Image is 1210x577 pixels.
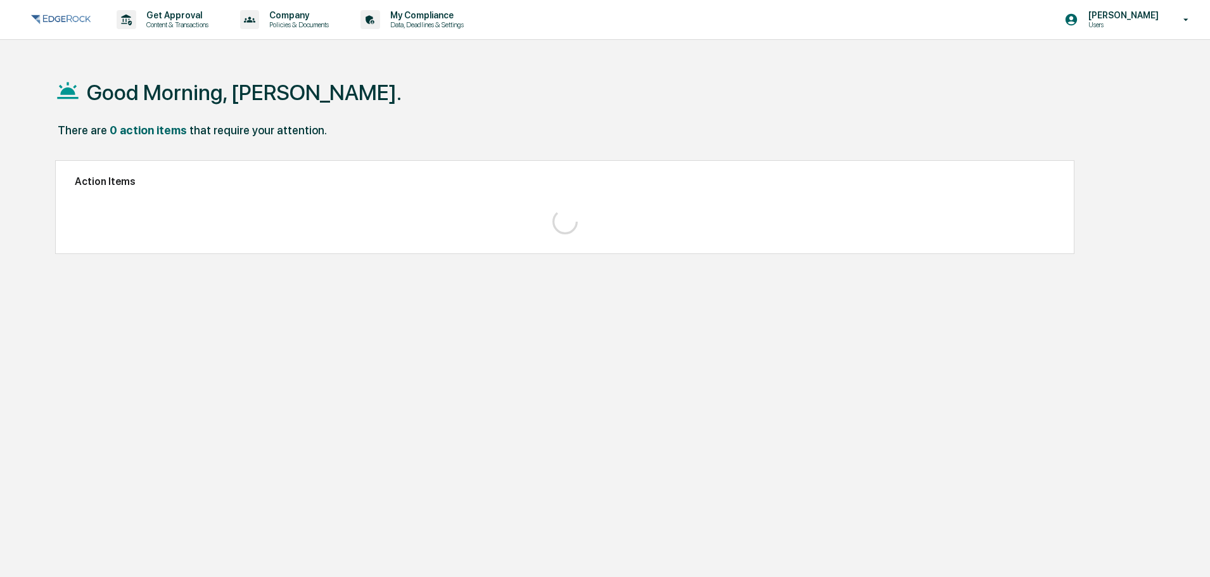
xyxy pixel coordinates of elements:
[259,10,335,20] p: Company
[110,124,187,137] div: 0 action items
[136,20,215,29] p: Content & Transactions
[259,20,335,29] p: Policies & Documents
[30,12,91,27] img: logo
[87,80,402,105] h1: Good Morning, [PERSON_NAME].
[58,124,107,137] div: There are
[189,124,327,137] div: that require your attention.
[75,175,1055,187] h2: Action Items
[380,10,470,20] p: My Compliance
[380,20,470,29] p: Data, Deadlines & Settings
[1078,20,1165,29] p: Users
[1078,10,1165,20] p: [PERSON_NAME]
[136,10,215,20] p: Get Approval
